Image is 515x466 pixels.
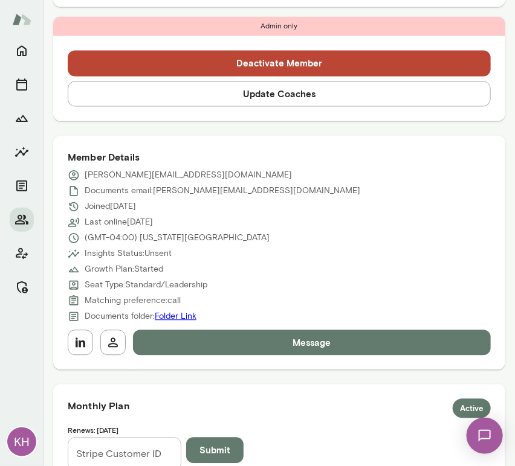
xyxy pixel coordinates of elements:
button: Members [10,208,34,232]
p: (GMT-04:00) [US_STATE][GEOGRAPHIC_DATA] [85,232,270,244]
p: Insights Status: Unsent [85,248,172,260]
span: Active [453,403,491,415]
button: Message [133,330,491,356]
button: Home [10,39,34,63]
button: Submit [186,438,244,463]
h6: Monthly Plan [68,399,491,418]
p: Seat Type: Standard/Leadership [85,279,207,292]
p: Growth Plan: Started [85,264,163,276]
a: Folder Link [155,311,196,322]
span: Renews: [DATE] [68,426,118,435]
button: Growth Plan [10,106,34,130]
button: Update Coaches [68,81,491,107]
button: Manage [10,275,34,299]
p: Matching preference: call [85,295,181,307]
p: Last online [DATE] [85,217,153,229]
h6: Member Details [68,150,491,165]
div: Admin only [53,17,505,36]
button: Sessions [10,72,34,97]
img: Mento [12,8,31,31]
p: Documents folder: [85,311,196,323]
p: Documents email: [PERSON_NAME][EMAIL_ADDRESS][DOMAIN_NAME] [85,185,360,197]
button: Deactivate Member [68,51,491,76]
button: Documents [10,174,34,198]
button: Client app [10,241,34,266]
button: Insights [10,140,34,164]
p: [PERSON_NAME][EMAIL_ADDRESS][DOMAIN_NAME] [85,170,292,182]
div: KH [7,427,36,456]
p: Joined [DATE] [85,201,136,213]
